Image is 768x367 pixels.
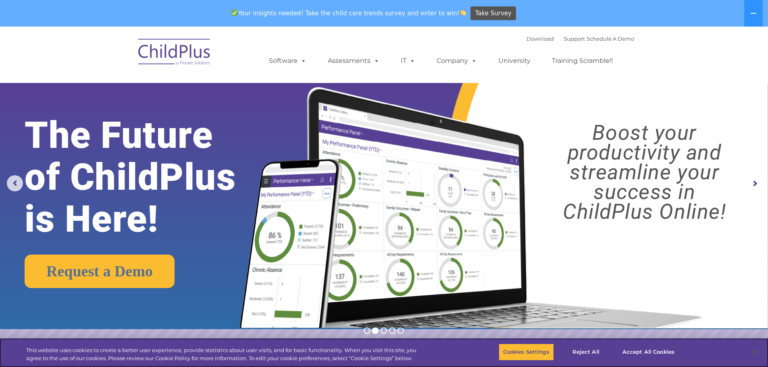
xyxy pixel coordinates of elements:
[25,114,270,240] rs-layer: The Future of ChildPlus is Here!
[527,35,634,42] font: |
[25,255,175,288] a: Request a Demo
[475,6,512,21] span: Take Survey
[531,123,758,222] rs-layer: Boost your productivity and streamline your success in ChildPlus Online!
[499,344,554,361] button: Cookies Settings
[261,53,314,69] a: Software
[228,5,470,21] span: Your insights needed! Take the child care trends survey and enter to win!
[320,53,387,69] a: Assessments
[618,344,679,361] button: Accept All Cookies
[561,344,611,361] button: Reject All
[470,6,516,21] a: Take Survey
[527,35,554,42] a: Download
[544,53,621,69] a: Training Scramble!!
[460,10,466,16] img: 👏
[490,53,539,69] a: University
[564,35,585,42] a: Support
[112,53,137,59] span: Last name
[231,10,237,16] img: ✅
[26,346,423,362] div: This website uses cookies to create a better user experience, provide statistics about user visit...
[134,33,215,73] img: ChildPlus by Procare Solutions
[112,86,146,92] span: Phone number
[429,53,485,69] a: Company
[587,35,634,42] a: Schedule A Demo
[393,53,423,69] a: IT
[746,343,764,361] button: Close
